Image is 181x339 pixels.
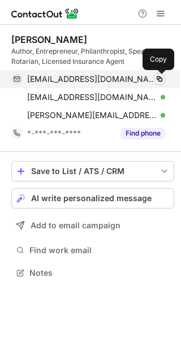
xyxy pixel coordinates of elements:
[29,245,170,255] span: Find work email
[120,128,165,139] button: Reveal Button
[11,242,174,258] button: Find work email
[29,268,170,278] span: Notes
[11,188,174,208] button: AI write personalized message
[11,161,174,181] button: save-profile-one-click
[11,7,79,20] img: ContactOut v5.3.10
[31,194,152,203] span: AI write personalized message
[27,92,157,102] span: [EMAIL_ADDRESS][DOMAIN_NAME]
[31,167,154,176] div: Save to List / ATS / CRM
[11,46,174,67] div: Author, Entrepreneur, Philanthropist, Speaker, Rotarian, Licensed Insurance Agent
[27,74,157,84] span: [EMAIL_ADDRESS][DOMAIN_NAME]
[31,221,120,230] span: Add to email campaign
[27,110,157,120] span: [PERSON_NAME][EMAIL_ADDRESS][DOMAIN_NAME]
[11,215,174,236] button: Add to email campaign
[11,265,174,281] button: Notes
[11,34,87,45] div: [PERSON_NAME]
